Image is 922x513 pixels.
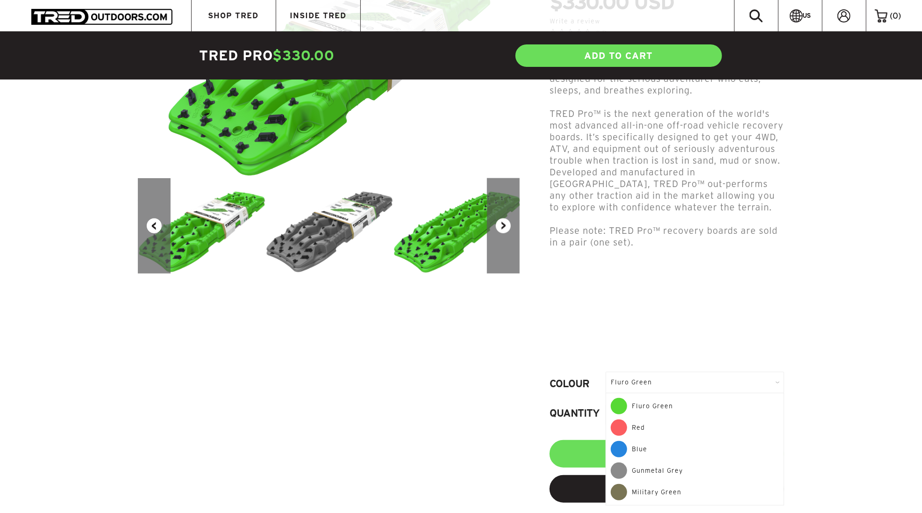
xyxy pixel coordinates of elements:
a: Compare Models [550,475,784,503]
div: Fluro Green [606,372,784,393]
span: $330.00 [273,48,335,63]
button: Previous [138,178,171,274]
label: Quantity [550,408,606,422]
a: ADD TO CART [515,43,723,68]
span: 0 [893,11,898,20]
img: cart-icon [875,9,887,22]
span: INSIDE TRED [290,12,346,20]
button: Next [487,178,520,274]
span: TRED Pro™ is the next generation of the world's most advanced all-in-one off-road vehicle recover... [550,108,784,212]
span: Please note: TRED Pro™ recovery boards are sold in a pair (one set). [550,225,778,247]
label: Colour [550,378,606,392]
span: ( ) [890,12,901,20]
div: Military Green [611,484,779,500]
div: Blue [611,441,779,462]
img: TRED_Pro_ISO-Grey_300x.png [265,178,393,273]
img: TRED_Pro_ISO_GREEN_x2_40eeb962-f01a-4fbf-a891-2107ed5b4955_300x.png [393,178,521,274]
img: TRED Outdoors America [31,9,172,24]
input: Add to Cart [550,440,784,468]
div: Gunmetal Grey [611,462,779,484]
h4: TRED Pro [200,46,461,65]
span: SHOP TRED [208,12,259,20]
div: Fluro Green [611,398,779,419]
img: TRED_Pro_ISO-Green_300x.png [138,178,265,273]
div: Red [611,419,779,441]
